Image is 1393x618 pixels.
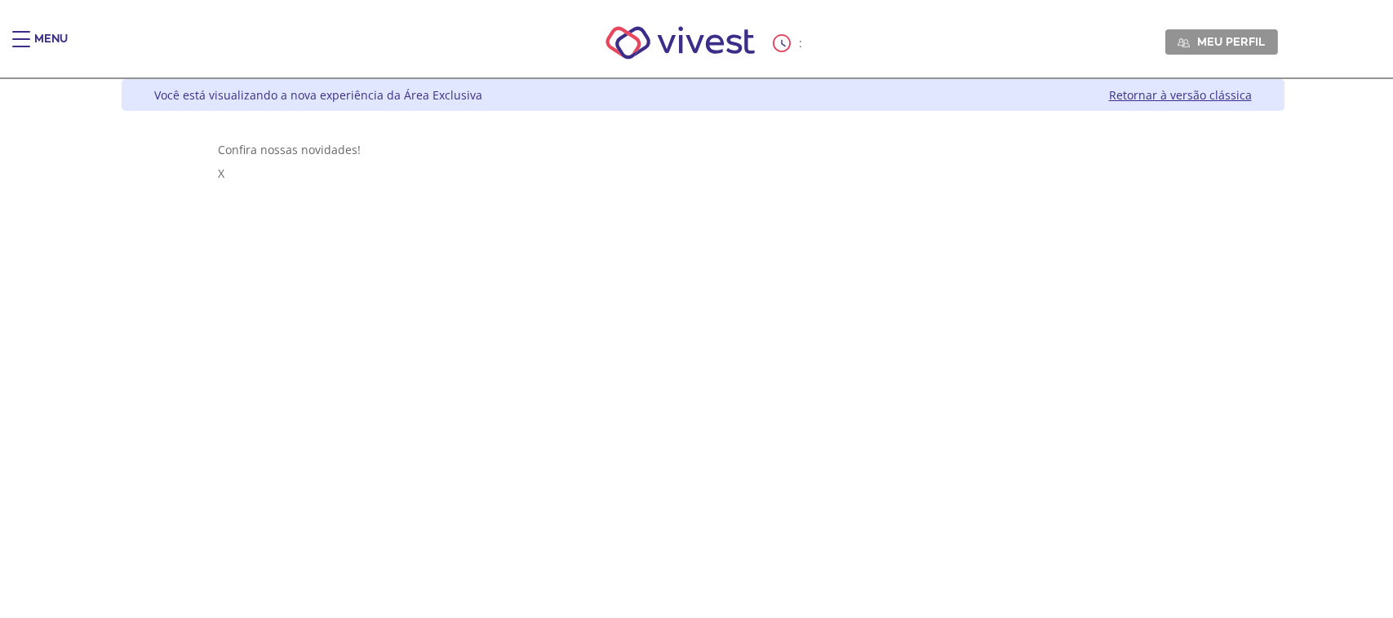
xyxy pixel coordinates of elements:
img: Vivest [588,8,773,77]
span: Meu perfil [1197,34,1265,49]
span: X [218,166,224,181]
a: Retornar à versão clássica [1109,87,1252,103]
div: Vivest [109,79,1284,618]
a: Meu perfil [1165,29,1278,54]
div: Menu [34,31,68,64]
div: : [773,34,805,52]
div: Confira nossas novidades! [218,142,1187,157]
div: Você está visualizando a nova experiência da Área Exclusiva [154,87,482,103]
img: Meu perfil [1178,37,1190,49]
